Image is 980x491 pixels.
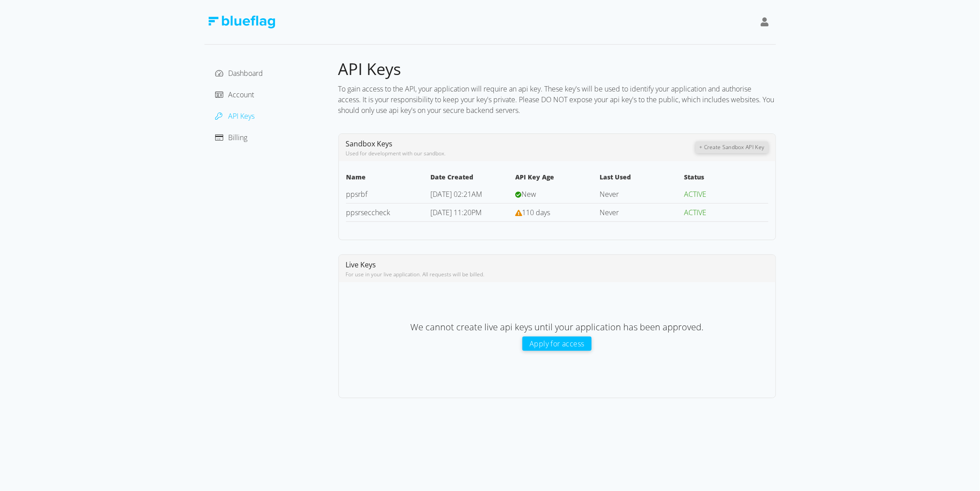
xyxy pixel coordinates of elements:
span: [DATE] 11:20PM [431,208,482,217]
img: Blue Flag Logo [208,16,275,29]
span: ACTIVE [684,189,706,199]
span: Never [600,189,619,199]
button: + Create Sandbox API Key [696,141,768,153]
th: Status [684,172,768,185]
span: Dashboard [229,68,263,78]
a: API Keys [215,111,255,121]
div: For use in your live application. All requests will be billed. [346,270,768,279]
button: Apply for access [522,337,591,351]
th: Last Used [599,172,684,185]
span: [DATE] 02:21AM [431,189,483,199]
span: Account [229,90,254,100]
div: To gain access to the API, your application will require an api key. These key's will be used to ... [338,80,776,119]
span: Sandbox Keys [346,139,393,149]
a: Dashboard [215,68,263,78]
a: Account [215,90,254,100]
span: New [521,189,536,199]
a: ppsrseccheck [346,208,391,217]
a: Billing [215,133,248,142]
span: ACTIVE [684,208,706,217]
span: We cannot create live api keys until your application has been approved. [410,321,704,333]
th: Name [346,172,430,185]
span: Never [600,208,619,217]
th: API Key Age [515,172,599,185]
th: Date Created [430,172,515,185]
span: API Keys [338,58,401,80]
span: Billing [229,133,248,142]
span: Live Keys [346,260,376,270]
div: Used for development with our sandbox. [346,150,696,158]
a: ppsrbf [346,189,368,199]
span: API Keys [229,111,255,121]
span: 110 days [522,208,550,217]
